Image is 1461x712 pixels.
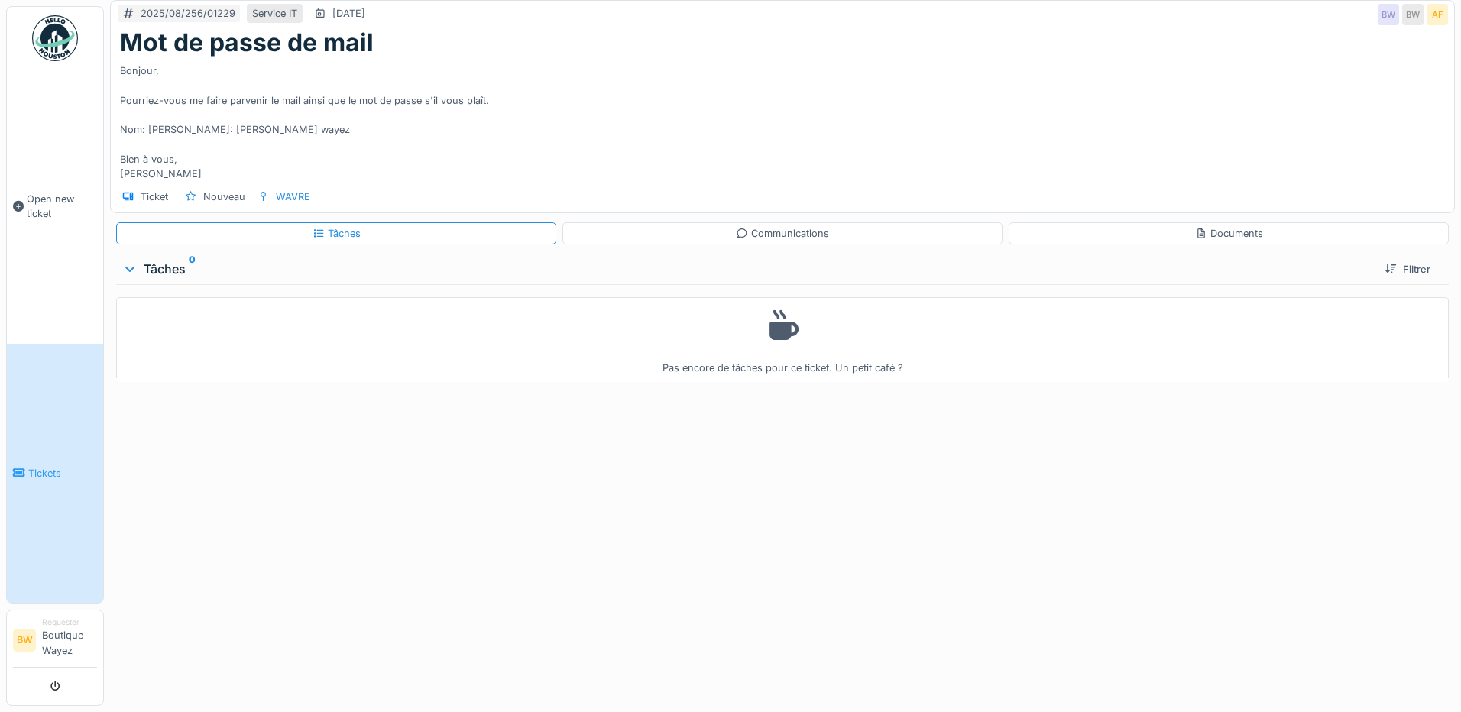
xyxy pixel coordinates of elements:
div: WAVRE [276,189,310,204]
li: Boutique Wayez [42,617,97,664]
div: Nouveau [203,189,245,204]
div: Communications [736,226,829,241]
div: Pas encore de tâches pour ce ticket. Un petit café ? [126,304,1439,375]
div: 2025/08/256/01229 [141,6,235,21]
a: Tickets [7,344,103,603]
li: BW [13,629,36,652]
div: Filtrer [1378,259,1437,280]
div: BW [1378,4,1399,25]
a: Open new ticket [7,70,103,344]
div: Bonjour, Pourriez-vous me faire parvenir le mail ainsi que le mot de passe s'il vous plaît. Nom: ... [120,57,1445,181]
span: Tickets [28,466,97,481]
sup: 0 [189,260,196,278]
div: Requester [42,617,97,628]
a: BW RequesterBoutique Wayez [13,617,97,668]
div: Service IT [252,6,297,21]
div: Tâches [313,226,361,241]
div: Ticket [141,189,168,204]
div: Documents [1195,226,1263,241]
div: AF [1427,4,1448,25]
div: [DATE] [332,6,365,21]
img: Badge_color-CXgf-gQk.svg [32,15,78,61]
span: Open new ticket [27,192,97,221]
h1: Mot de passe de mail [120,28,374,57]
div: Tâches [122,260,1372,278]
div: BW [1402,4,1424,25]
